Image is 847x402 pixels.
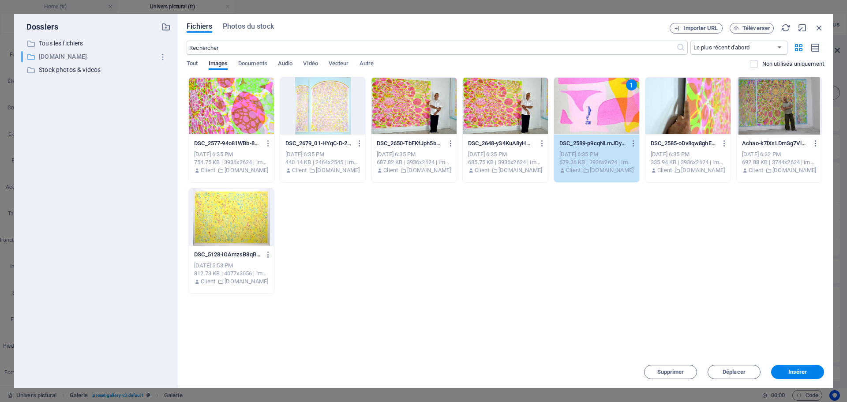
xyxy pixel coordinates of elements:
[742,26,770,31] span: Téléverser
[187,58,198,71] span: Tout
[708,365,761,379] button: Déplacer
[742,150,817,158] div: [DATE] 6:32 PM
[559,139,626,147] p: DSC_2589-p9cqNLmJDyycvqwPHq_mbw.JPG
[285,158,360,166] div: 440.14 KB | 2464x2545 | image/jpeg
[187,41,676,55] input: Rechercher
[681,166,725,174] p: [DOMAIN_NAME]
[798,23,807,33] i: Réduire
[194,158,269,166] div: 754.75 KB | 3936x2624 | image/jpeg
[316,166,360,174] p: [DOMAIN_NAME]
[749,166,763,174] p: Client
[781,23,791,33] i: Actualiser
[651,158,725,166] div: 335.94 KB | 3936x2624 | image/jpeg
[559,150,634,158] div: [DATE] 6:35 PM
[771,365,824,379] button: Insérer
[814,23,824,33] i: Fermer
[194,166,269,174] div: De: Client | Dossier: www.achao.fr
[377,158,451,166] div: 687.82 KB | 3936x2624 | image/jpeg
[742,158,817,166] div: 692.88 KB | 3744x2624 | image/jpeg
[683,26,718,31] span: Importer URL
[377,166,451,174] div: De: Client | Dossier: www.achao.fr
[238,58,267,71] span: Documents
[21,21,58,33] p: Dossiers
[772,166,816,174] p: [DOMAIN_NAME]
[723,369,746,375] span: Déplacer
[657,166,672,174] p: Client
[377,139,443,147] p: DSC_2650-TbFKfJph5bnt05TzzFioiQ.JPG
[657,369,684,375] span: Supprimer
[194,262,269,270] div: [DATE] 5:53 PM
[4,4,62,11] a: Skip to main content
[644,365,697,379] button: Supprimer
[590,166,633,174] p: [DOMAIN_NAME]
[468,166,543,174] div: De: Client | Dossier: www.achao.fr
[285,139,352,147] p: DSC_2679_01-HYqC-D-2SleMdtEArv6J7w.JPG
[194,270,269,278] div: 812.73 KB | 4077x3056 | image/jpeg
[194,278,269,286] div: De: Client | Dossier: www.achao.fr
[475,166,489,174] p: Client
[468,139,534,147] p: DSC_2648-yS4KuA8yHMv9MhUKA7GrwQ.JPG
[187,21,212,32] span: Fichiers
[742,139,808,147] p: Achao-k7lXsLDmSg7Vl59r6fkkiQ.JPG
[21,51,23,62] div: ​
[278,58,292,71] span: Audio
[788,369,807,375] span: Insérer
[407,166,451,174] p: [DOMAIN_NAME]
[468,158,543,166] div: 685.75 KB | 3936x2624 | image/jpeg
[762,60,824,68] p: Non utilisés uniquement
[285,150,360,158] div: [DATE] 6:35 PM
[39,38,154,49] p: Tous les fichiers
[383,166,398,174] p: Client
[225,278,268,286] p: [DOMAIN_NAME]
[377,150,451,158] div: [DATE] 6:35 PM
[201,278,215,286] p: Client
[329,58,349,71] span: Vecteur
[566,166,581,174] p: Client
[468,150,543,158] div: [DATE] 6:35 PM
[194,251,260,259] p: DSC_5128-iGAmzsB8qRBdrAKaaSlCCA.JPG
[292,166,307,174] p: Client
[209,58,228,71] span: Images
[651,150,725,158] div: [DATE] 6:35 PM
[225,166,268,174] p: [DOMAIN_NAME]
[194,139,260,147] p: DSC_2577-94o81WBb-8HoheKKGQO4EQ.JPG
[39,52,154,62] p: [DOMAIN_NAME]
[21,51,171,62] div: ​[DOMAIN_NAME]
[626,79,637,90] div: 1
[39,65,154,75] p: Stock photos & videos
[742,166,817,174] div: De: Client | Dossier: www.achao.fr
[21,64,171,75] div: Stock photos & videos
[303,58,318,71] span: VIdéo
[223,21,274,32] span: Photos du stock
[360,58,374,71] span: Autre
[730,23,774,34] button: Téléverser
[651,166,725,174] div: De: Client | Dossier: www.achao.fr
[194,150,269,158] div: [DATE] 6:35 PM
[559,158,634,166] div: 679.36 KB | 3936x2624 | image/jpeg
[498,166,542,174] p: [DOMAIN_NAME]
[670,23,723,34] button: Importer URL
[559,166,634,174] div: De: Client | Dossier: www.achao.fr
[651,139,717,147] p: DSC_2585-oDv8qw8ghEIfUJDsCFg5Lw.JPG
[285,166,360,174] div: De: Client | Dossier: www.achao.fr
[161,22,171,32] i: Créer un nouveau dossier
[201,166,215,174] p: Client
